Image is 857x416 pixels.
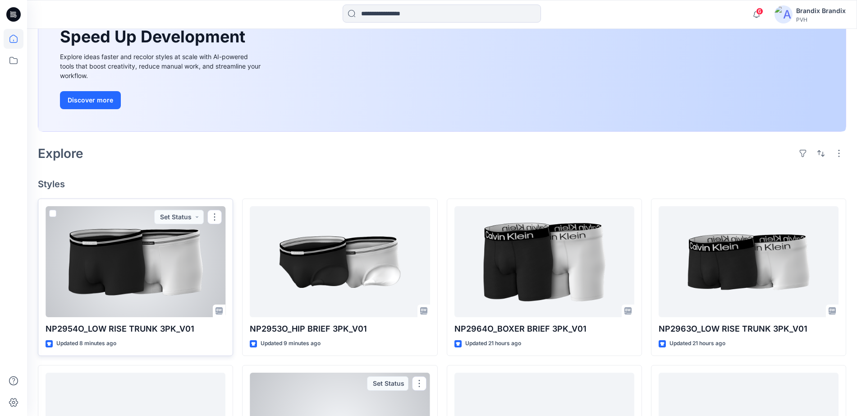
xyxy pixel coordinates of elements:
p: Updated 21 hours ago [465,339,521,348]
a: NP2964O_BOXER BRIEF 3PK_V01 [454,206,634,317]
p: NP2954O_LOW RISE TRUNK 3PK_V01 [46,323,225,335]
div: Explore ideas faster and recolor styles at scale with AI-powered tools that boost creativity, red... [60,52,263,80]
h2: Explore [38,146,83,161]
p: Updated 21 hours ago [669,339,725,348]
p: NP2953O_HIP BRIEF 3PK_V01 [250,323,430,335]
p: NP2964O_BOXER BRIEF 3PK_V01 [454,323,634,335]
button: Discover more [60,91,121,109]
p: Updated 9 minutes ago [261,339,321,348]
img: avatar [775,5,793,23]
a: Discover more [60,91,263,109]
span: 6 [756,8,763,15]
h4: Styles [38,179,846,190]
a: NP2954O_LOW RISE TRUNK 3PK_V01 [46,206,225,317]
a: NP2953O_HIP BRIEF 3PK_V01 [250,206,430,317]
div: Brandix Brandix [796,5,846,16]
a: NP2963O_LOW RISE TRUNK 3PK_V01 [659,206,839,317]
p: NP2963O_LOW RISE TRUNK 3PK_V01 [659,323,839,335]
div: PVH [796,16,846,23]
p: Updated 8 minutes ago [56,339,116,348]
